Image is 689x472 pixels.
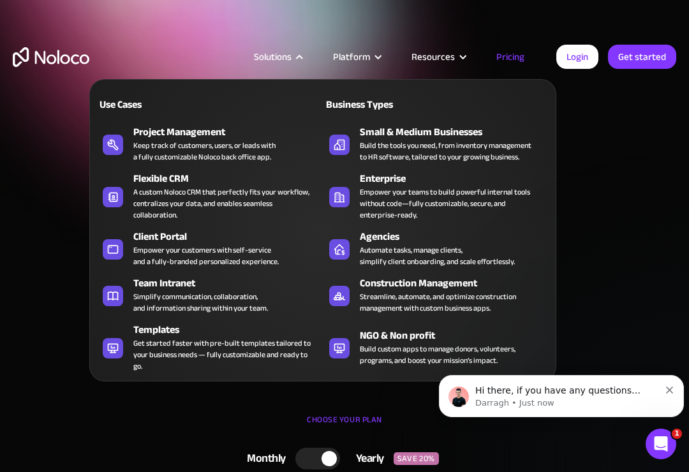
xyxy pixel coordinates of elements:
[133,124,329,140] div: Project Management
[133,322,329,337] div: Templates
[323,89,549,119] a: Business Types
[13,410,676,442] div: CHOOSE YOUR PLAN
[96,273,323,316] a: Team IntranetSimplify communication, collaboration,and information sharing within your team.
[608,45,676,69] a: Get started
[360,328,555,343] div: NGO & Non profit
[231,449,295,468] div: Monthly
[133,171,329,186] div: Flexible CRM
[133,229,329,244] div: Client Portal
[96,122,323,165] a: Project ManagementKeep track of customers, users, or leads witha fully customizable Noloco back o...
[96,168,323,223] a: Flexible CRMA custom Noloco CRM that perfectly fits your workflow,centralizes your data, and enab...
[672,429,682,439] span: 1
[394,452,439,465] div: SAVE 20%
[323,97,431,112] div: Business Types
[360,140,531,163] div: Build the tools you need, from inventory management to HR software, tailored to your growing busi...
[133,244,279,267] div: Empower your customers with self-service and a fully-branded personalized experience.
[323,320,549,374] a: NGO & Non profitBuild custom apps to manage donors, volunteers,programs, and boost your mission’s...
[133,276,329,291] div: Team Intranet
[96,97,204,112] div: Use Cases
[133,337,316,372] div: Get started faster with pre-built templates tailored to your business needs — fully customizable ...
[360,291,516,314] div: Streamline, automate, and optimize construction management with custom business apps.
[360,171,555,186] div: Enterprise
[96,89,323,119] a: Use Cases
[323,122,549,165] a: Small & Medium BusinessesBuild the tools you need, from inventory managementto HR software, tailo...
[360,343,515,366] div: Build custom apps to manage donors, volunteers, programs, and boost your mission’s impact.
[89,61,556,381] nav: Solutions
[360,186,543,221] div: Empower your teams to build powerful internal tools without code—fully customizable, secure, and ...
[317,48,396,65] div: Platform
[646,429,676,459] iframe: Intercom live chat
[133,140,276,163] div: Keep track of customers, users, or leads with a fully customizable Noloco back office app.
[333,48,370,65] div: Platform
[360,244,515,267] div: Automate tasks, manage clients, simplify client onboarding, and scale effortlessly.
[480,48,540,65] a: Pricing
[411,48,455,65] div: Resources
[323,168,549,223] a: EnterpriseEmpower your teams to build powerful internal tools without code—fully customizable, se...
[360,124,555,140] div: Small & Medium Businesses
[254,48,292,65] div: Solutions
[133,291,268,314] div: Simplify communication, collaboration, and information sharing within your team.
[323,273,549,316] a: Construction ManagementStreamline, automate, and optimize constructionmanagement with custom busi...
[434,348,689,438] iframe: Intercom notifications message
[360,229,555,244] div: Agencies
[323,226,549,270] a: AgenciesAutomate tasks, manage clients,simplify client onboarding, and scale effortlessly.
[13,108,676,185] h1: Flexible Pricing Designed for Business
[96,320,323,374] a: TemplatesGet started faster with pre-built templates tailored toyour business needs — fully custo...
[13,47,89,67] a: home
[556,45,598,69] a: Login
[340,449,394,468] div: Yearly
[360,276,555,291] div: Construction Management
[238,48,317,65] div: Solutions
[13,198,676,236] h2: Grow your business at any stage with tiered pricing plans that fit your needs.
[96,226,323,270] a: Client PortalEmpower your customers with self-serviceand a fully-branded personalized experience.
[396,48,480,65] div: Resources
[133,186,316,221] div: A custom Noloco CRM that perfectly fits your workflow, centralizes your data, and enables seamles...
